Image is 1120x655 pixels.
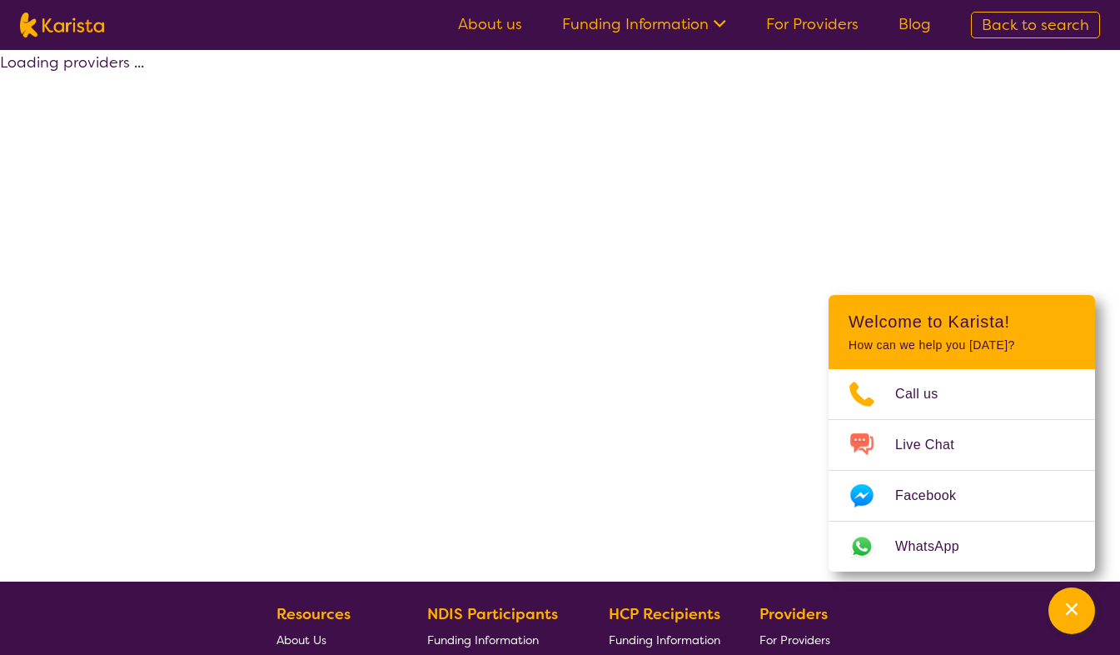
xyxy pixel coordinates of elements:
a: About us [458,14,522,34]
a: Blog [898,14,931,34]
span: Facebook [895,483,976,508]
a: About Us [276,627,388,652]
span: Funding Information [427,632,539,647]
span: For Providers [759,632,830,647]
ul: Choose channel [829,369,1095,572]
span: Back to search [982,15,1089,35]
div: Channel Menu [829,295,1095,572]
span: Live Chat [895,432,974,457]
a: Web link opens in a new tab. [829,522,1095,572]
span: WhatsApp [895,534,979,559]
b: Resources [276,604,351,624]
a: Funding Information [609,627,720,652]
a: Funding Information [427,627,570,652]
a: For Providers [766,14,859,34]
a: For Providers [759,627,837,652]
img: Karista logo [20,12,104,37]
span: About Us [276,632,326,647]
h2: Welcome to Karista! [849,312,1075,332]
a: Funding Information [562,14,726,34]
b: Providers [759,604,828,624]
button: Channel Menu [1048,587,1095,634]
b: NDIS Participants [427,604,558,624]
span: Call us [895,382,958,407]
b: HCP Recipients [609,604,720,624]
p: How can we help you [DATE]? [849,338,1075,352]
a: Back to search [971,12,1100,38]
span: Funding Information [609,632,720,647]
